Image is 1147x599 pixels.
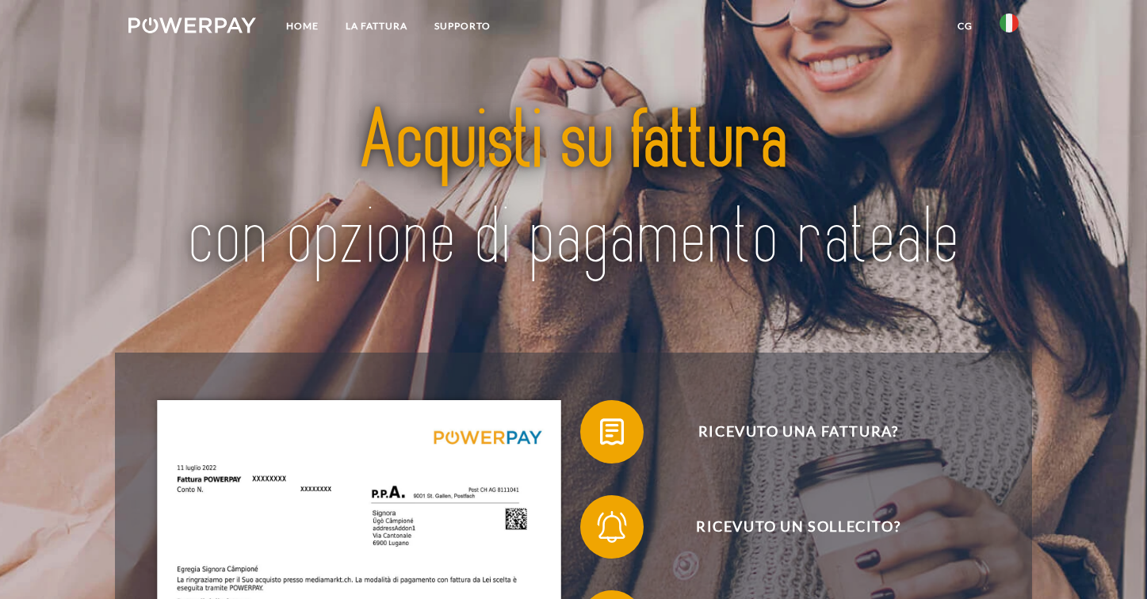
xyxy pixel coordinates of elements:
[592,507,632,547] img: qb_bell.svg
[421,12,504,40] a: Supporto
[604,400,992,464] span: Ricevuto una fattura?
[944,12,986,40] a: CG
[273,12,332,40] a: Home
[172,60,975,322] img: title-powerpay_it.svg
[332,12,421,40] a: LA FATTURA
[604,495,992,559] span: Ricevuto un sollecito?
[592,412,632,452] img: qb_bill.svg
[1000,13,1019,32] img: it
[580,400,992,464] button: Ricevuto una fattura?
[128,17,256,33] img: logo-powerpay-white.svg
[580,495,992,559] button: Ricevuto un sollecito?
